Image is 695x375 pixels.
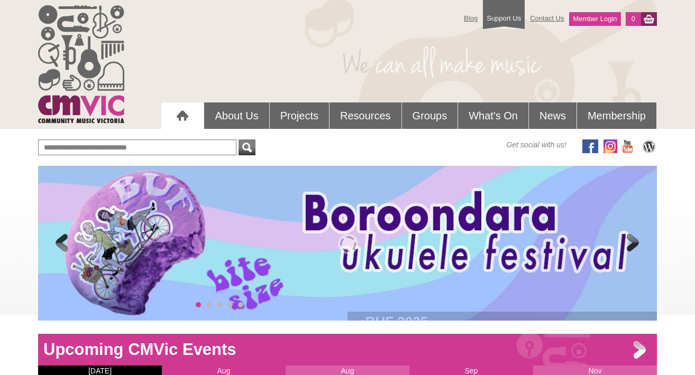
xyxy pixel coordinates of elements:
h2: › [358,317,646,332]
span: Get social with us! [506,139,566,150]
a: What's On [458,102,528,129]
a: Groups [402,102,458,129]
a: Blog [459,9,483,27]
img: cmvic_logo.png [38,5,124,123]
img: CMVic Blog [641,139,657,153]
a: Member Login [569,12,620,26]
a: 0 [626,12,641,26]
a: About Us [204,102,269,129]
a: News [529,102,577,129]
h1: Upcoming CMVic Events [38,339,657,360]
a: Membership [577,102,656,129]
a: Contact Us [525,9,569,27]
a: Resources [330,102,401,129]
a: Projects [270,102,329,129]
img: icon-instagram.png [603,139,617,153]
